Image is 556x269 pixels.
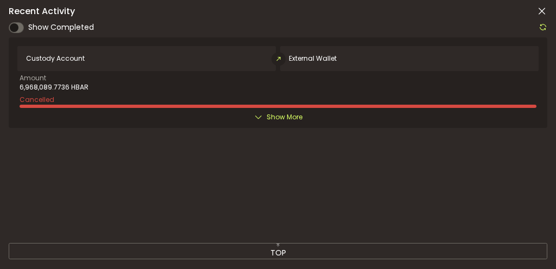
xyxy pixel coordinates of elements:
[20,95,54,104] span: Cancelled
[289,55,337,62] span: External Wallet
[20,75,46,81] span: Amount
[9,7,75,16] span: Recent Activity
[267,112,302,123] span: Show More
[26,55,85,62] span: Custody Account
[427,152,556,269] iframe: Chat Widget
[20,84,89,91] span: 6,968,089.7736 HBAR
[28,22,94,33] span: Show Completed
[270,247,286,259] span: TOP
